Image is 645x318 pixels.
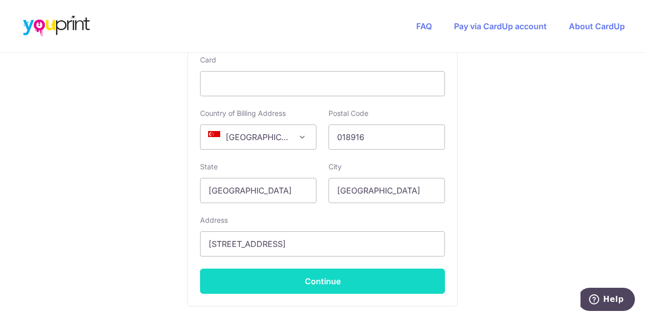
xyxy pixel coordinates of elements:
label: Card [200,55,216,65]
input: Example 123456 [329,124,445,150]
label: Country of Billing Address [200,108,286,118]
span: Singapore [201,125,316,149]
iframe: Opens a widget where you can find more information [580,288,635,313]
label: Address [200,215,228,225]
label: Postal Code [329,108,368,118]
span: Singapore [200,124,316,150]
button: Continue [200,269,445,294]
label: City [329,162,342,172]
a: FAQ [416,21,432,31]
a: Pay via CardUp account [454,21,547,31]
iframe: Secure card payment input frame [209,78,436,90]
label: State [200,162,218,172]
a: About CardUp [569,21,625,31]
